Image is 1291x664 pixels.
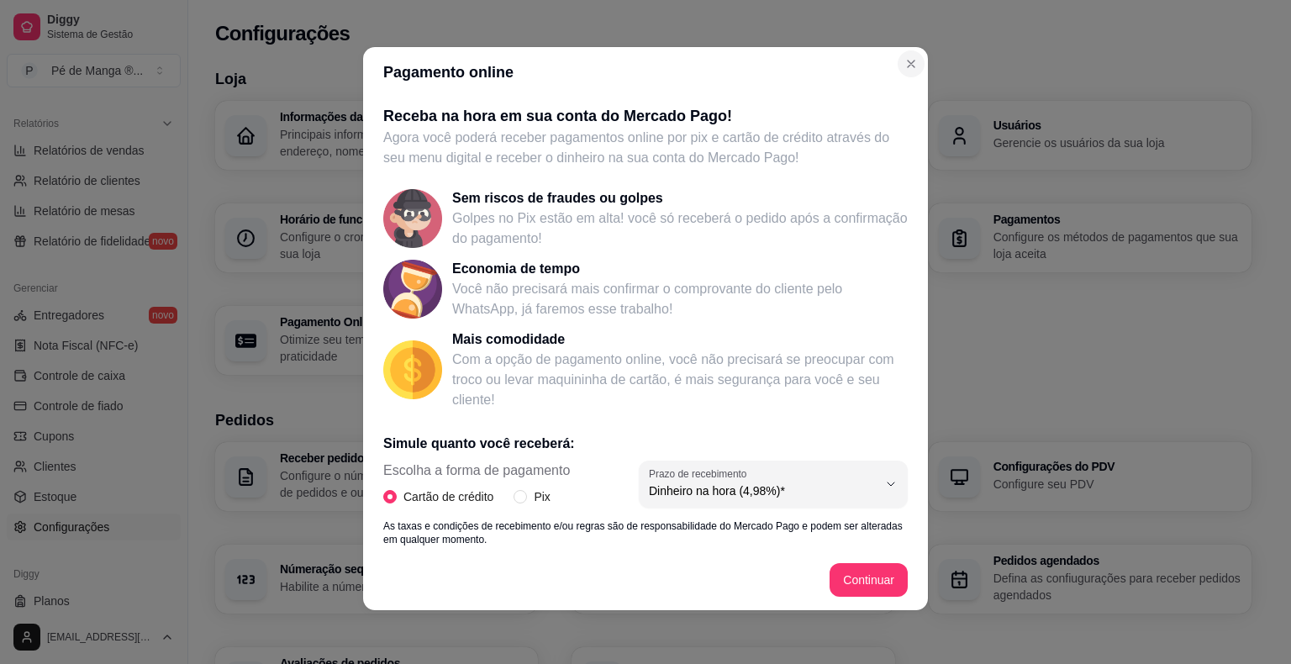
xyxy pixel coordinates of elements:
button: Continuar [830,563,908,597]
img: Economia de tempo [383,260,442,319]
p: Golpes no Pix estão em alta! você só receberá o pedido após a confirmação do pagamento! [452,208,908,249]
p: Você não precisará mais confirmar o comprovante do cliente pelo WhatsApp, já faremos esse trabalho! [452,279,908,319]
span: Escolha a forma de pagamento [383,461,570,481]
p: As taxas e condições de recebimento e/ou regras são de responsabilidade do Mercado Pago e podem s... [383,519,908,546]
p: Simule quanto você receberá: [383,434,908,454]
button: Prazo de recebimentoDinheiro na hora (4,98%)* [639,461,908,508]
p: Economia de tempo [452,259,908,279]
header: Pagamento online [363,47,928,97]
img: Mais comodidade [383,340,442,399]
p: Sem riscos de fraudes ou golpes [452,188,908,208]
img: Sem riscos de fraudes ou golpes [383,189,442,248]
span: Dinheiro na hora (4,98%)* [649,482,877,499]
button: Close [898,50,925,77]
p: Mais comodidade [452,329,908,350]
label: Prazo de recebimento [649,466,752,481]
span: Cartão de crédito [397,487,500,506]
p: Receba na hora em sua conta do Mercado Pago! [383,104,908,128]
div: Escolha a forma de pagamento [383,461,570,506]
p: Agora você poderá receber pagamentos online por pix e cartão de crédito através do seu menu digit... [383,128,908,168]
span: Pix [527,487,556,506]
p: Com a opção de pagamento online, você não precisará se preocupar com troco ou levar maquininha de... [452,350,908,410]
